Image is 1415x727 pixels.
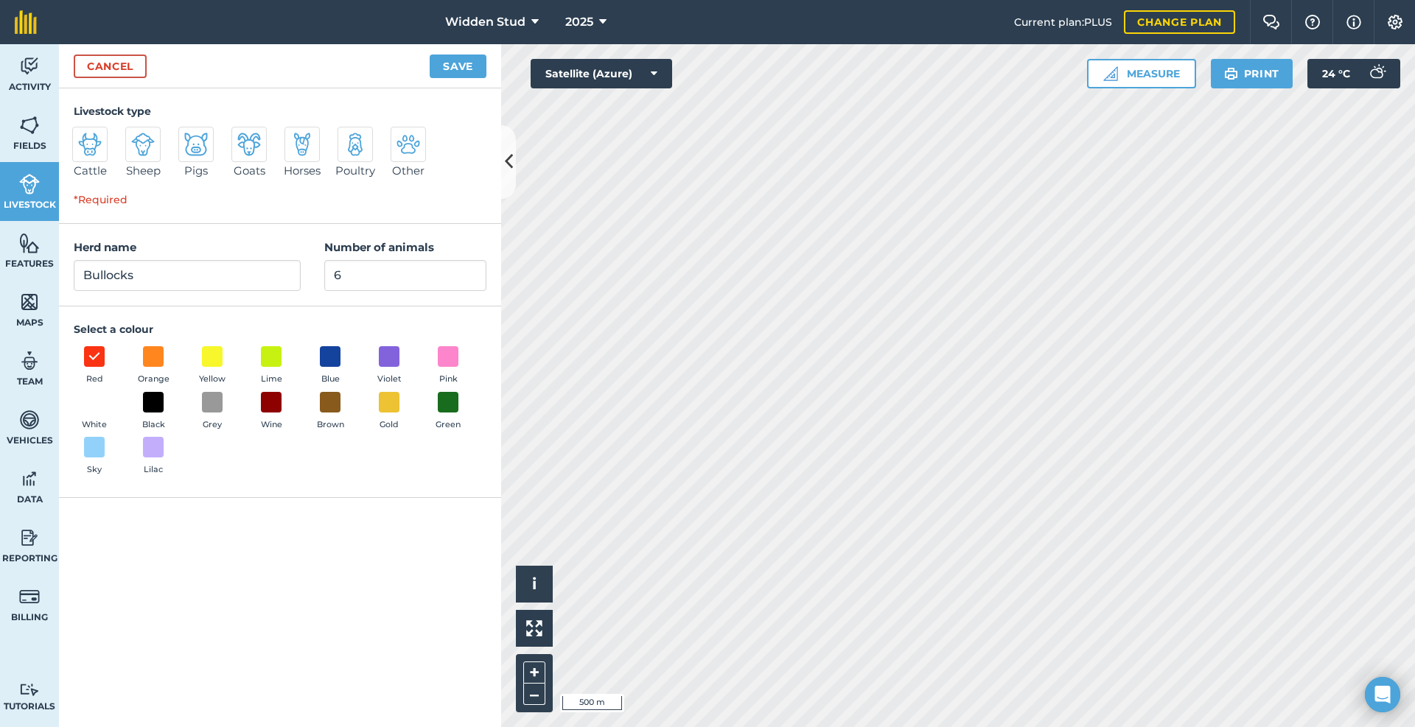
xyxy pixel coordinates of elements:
img: A question mark icon [1304,15,1321,29]
span: Pigs [184,162,208,180]
strong: Number of animals [324,240,434,254]
img: svg+xml;base64,PHN2ZyB4bWxucz0iaHR0cDovL3d3dy53My5vcmcvMjAwMC9zdmciIHdpZHRoPSI1NiIgaGVpZ2h0PSI2MC... [19,114,40,136]
h4: Livestock type [74,103,486,119]
button: Brown [310,392,351,432]
span: White [82,418,107,432]
img: svg+xml;base64,PD94bWwgdmVyc2lvbj0iMS4wIiBlbmNvZGluZz0idXRmLTgiPz4KPCEtLSBHZW5lcmF0b3I6IEFkb2JlIE... [290,133,314,156]
img: svg+xml;base64,PD94bWwgdmVyc2lvbj0iMS4wIiBlbmNvZGluZz0idXRmLTgiPz4KPCEtLSBHZW5lcmF0b3I6IEFkb2JlIE... [19,173,40,195]
button: + [523,661,545,684]
img: svg+xml;base64,PD94bWwgdmVyc2lvbj0iMS4wIiBlbmNvZGluZz0idXRmLTgiPz4KPCEtLSBHZW5lcmF0b3I6IEFkb2JlIE... [19,350,40,372]
span: Lilac [144,463,163,477]
span: Grey [203,418,222,432]
img: Four arrows, one pointing top left, one top right, one bottom right and the last bottom left [526,620,542,636]
span: Green [436,418,461,432]
button: Lilac [133,437,174,477]
img: svg+xml;base64,PD94bWwgdmVyc2lvbj0iMS4wIiBlbmNvZGluZz0idXRmLTgiPz4KPCEtLSBHZW5lcmF0b3I6IEFkb2JlIE... [19,55,40,77]
button: Blue [310,346,351,386]
a: Cancel [74,55,147,78]
span: Other [392,162,424,180]
img: svg+xml;base64,PD94bWwgdmVyc2lvbj0iMS4wIiBlbmNvZGluZz0idXRmLTgiPz4KPCEtLSBHZW5lcmF0b3I6IEFkb2JlIE... [396,133,420,156]
button: White [74,392,115,432]
button: Yellow [192,346,233,386]
span: Sky [87,463,102,477]
img: svg+xml;base64,PHN2ZyB4bWxucz0iaHR0cDovL3d3dy53My5vcmcvMjAwMC9zdmciIHdpZHRoPSIxOSIgaGVpZ2h0PSIyNC... [1224,65,1238,82]
button: Grey [192,392,233,432]
span: Red [86,373,103,386]
img: svg+xml;base64,PD94bWwgdmVyc2lvbj0iMS4wIiBlbmNvZGluZz0idXRmLTgiPz4KPCEtLSBHZW5lcmF0b3I6IEFkb2JlIE... [78,133,102,156]
span: Goats [234,162,265,180]
img: svg+xml;base64,PD94bWwgdmVyc2lvbj0iMS4wIiBlbmNvZGluZz0idXRmLTgiPz4KPCEtLSBHZW5lcmF0b3I6IEFkb2JlIE... [19,683,40,697]
span: Lime [261,373,282,386]
img: svg+xml;base64,PHN2ZyB4bWxucz0iaHR0cDovL3d3dy53My5vcmcvMjAwMC9zdmciIHdpZHRoPSIxNyIgaGVpZ2h0PSIxNy... [1346,13,1361,31]
span: Sheep [126,162,161,180]
img: svg+xml;base64,PD94bWwgdmVyc2lvbj0iMS4wIiBlbmNvZGluZz0idXRmLTgiPz4KPCEtLSBHZW5lcmF0b3I6IEFkb2JlIE... [19,468,40,490]
img: Two speech bubbles overlapping with the left bubble in the forefront [1262,15,1280,29]
span: Wine [261,418,282,432]
span: Pink [439,373,458,386]
img: svg+xml;base64,PD94bWwgdmVyc2lvbj0iMS4wIiBlbmNvZGluZz0idXRmLTgiPz4KPCEtLSBHZW5lcmF0b3I6IEFkb2JlIE... [19,409,40,431]
span: Blue [321,373,340,386]
button: Violet [368,346,410,386]
span: Violet [377,373,402,386]
button: i [516,566,553,603]
img: svg+xml;base64,PHN2ZyB4bWxucz0iaHR0cDovL3d3dy53My5vcmcvMjAwMC9zdmciIHdpZHRoPSIxOCIgaGVpZ2h0PSIyNC... [88,348,101,365]
img: svg+xml;base64,PD94bWwgdmVyc2lvbj0iMS4wIiBlbmNvZGluZz0idXRmLTgiPz4KPCEtLSBHZW5lcmF0b3I6IEFkb2JlIE... [1362,59,1391,88]
img: svg+xml;base64,PD94bWwgdmVyc2lvbj0iMS4wIiBlbmNvZGluZz0idXRmLTgiPz4KPCEtLSBHZW5lcmF0b3I6IEFkb2JlIE... [19,586,40,608]
button: Black [133,392,174,432]
img: fieldmargin Logo [15,10,37,34]
img: svg+xml;base64,PD94bWwgdmVyc2lvbj0iMS4wIiBlbmNvZGluZz0idXRmLTgiPz4KPCEtLSBHZW5lcmF0b3I6IEFkb2JlIE... [237,133,261,156]
div: Open Intercom Messenger [1365,677,1400,712]
button: Measure [1087,59,1196,88]
div: *Required [74,192,486,208]
button: Gold [368,392,410,432]
img: svg+xml;base64,PD94bWwgdmVyc2lvbj0iMS4wIiBlbmNvZGluZz0idXRmLTgiPz4KPCEtLSBHZW5lcmF0b3I6IEFkb2JlIE... [131,133,155,156]
button: Pink [427,346,469,386]
span: Black [142,418,165,432]
img: A cog icon [1386,15,1404,29]
span: Current plan : PLUS [1014,14,1112,30]
img: svg+xml;base64,PD94bWwgdmVyc2lvbj0iMS4wIiBlbmNvZGluZz0idXRmLTgiPz4KPCEtLSBHZW5lcmF0b3I6IEFkb2JlIE... [343,133,367,156]
span: Widden Stud [445,13,525,31]
button: Wine [251,392,292,432]
span: Orange [138,373,170,386]
strong: Herd name [74,240,136,254]
button: Save [430,55,486,78]
span: 24 ° C [1322,59,1350,88]
button: Sky [74,437,115,477]
button: Red [74,346,115,386]
button: Print [1211,59,1293,88]
img: svg+xml;base64,PHN2ZyB4bWxucz0iaHR0cDovL3d3dy53My5vcmcvMjAwMC9zdmciIHdpZHRoPSI1NiIgaGVpZ2h0PSI2MC... [19,232,40,254]
button: Orange [133,346,174,386]
span: Gold [380,418,399,432]
a: Change plan [1124,10,1235,34]
img: Ruler icon [1103,66,1118,81]
img: svg+xml;base64,PD94bWwgdmVyc2lvbj0iMS4wIiBlbmNvZGluZz0idXRmLTgiPz4KPCEtLSBHZW5lcmF0b3I6IEFkb2JlIE... [19,527,40,549]
span: Poultry [335,162,375,180]
span: Horses [284,162,321,180]
span: i [532,575,537,593]
span: 2025 [565,13,593,31]
img: svg+xml;base64,PHN2ZyB4bWxucz0iaHR0cDovL3d3dy53My5vcmcvMjAwMC9zdmciIHdpZHRoPSI1NiIgaGVpZ2h0PSI2MC... [19,291,40,313]
button: – [523,684,545,705]
button: Satellite (Azure) [531,59,672,88]
button: Green [427,392,469,432]
span: Yellow [199,373,226,386]
span: Brown [317,418,344,432]
button: 24 °C [1307,59,1400,88]
strong: Select a colour [74,323,153,336]
button: Lime [251,346,292,386]
img: svg+xml;base64,PD94bWwgdmVyc2lvbj0iMS4wIiBlbmNvZGluZz0idXRmLTgiPz4KPCEtLSBHZW5lcmF0b3I6IEFkb2JlIE... [184,133,208,156]
span: Cattle [74,162,107,180]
